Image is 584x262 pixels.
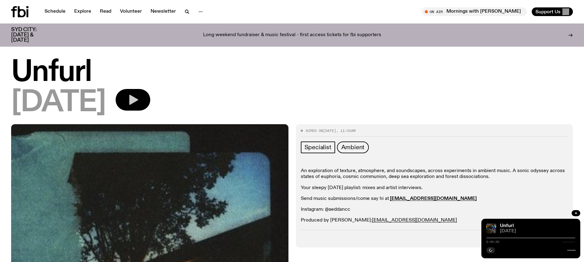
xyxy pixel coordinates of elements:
[203,32,381,38] p: Long weekend fundraiser & music festival - first access tickets for fbi supporters
[301,196,568,202] p: Send music submissions/come say hi at
[486,240,499,243] span: 0:00:00
[305,144,331,151] span: Specialist
[535,9,561,15] span: Support Us
[562,240,575,243] span: -:--:--
[116,7,146,16] a: Volunteer
[11,89,106,117] span: [DATE]
[41,7,69,16] a: Schedule
[301,218,568,223] p: Produced by [PERSON_NAME]:
[486,224,496,234] img: A piece of fabric is pierced by sewing pins with different coloured heads, a rainbow light is cas...
[147,7,180,16] a: Newsletter
[372,218,457,223] a: [EMAIL_ADDRESS][DOMAIN_NAME]
[337,142,369,153] a: Ambient
[422,7,527,16] button: On AirMornings with [PERSON_NAME] // GLASS ANIMALS & [GEOGRAPHIC_DATA]
[11,27,51,43] h3: SYD CITY: [DATE] & [DATE]
[301,168,568,180] p: An exploration of texture, atmosphere, and soundscapes, across experiments in ambient music. A so...
[532,7,573,16] button: Support Us
[301,207,568,213] p: Instagram: @aeddancc
[323,128,336,133] span: [DATE]
[70,7,95,16] a: Explore
[500,229,575,234] span: [DATE]
[11,59,573,87] h1: Unfurl
[390,196,477,201] a: [EMAIL_ADDRESS][DOMAIN_NAME]
[301,142,335,153] a: Specialist
[500,223,514,228] a: Unfurl
[341,144,365,151] span: Ambient
[336,128,356,133] span: , 11:00am
[96,7,115,16] a: Read
[301,185,568,191] p: Your sleepy [DATE] playlist: mixes and artist interviews.
[306,128,323,133] span: Aired on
